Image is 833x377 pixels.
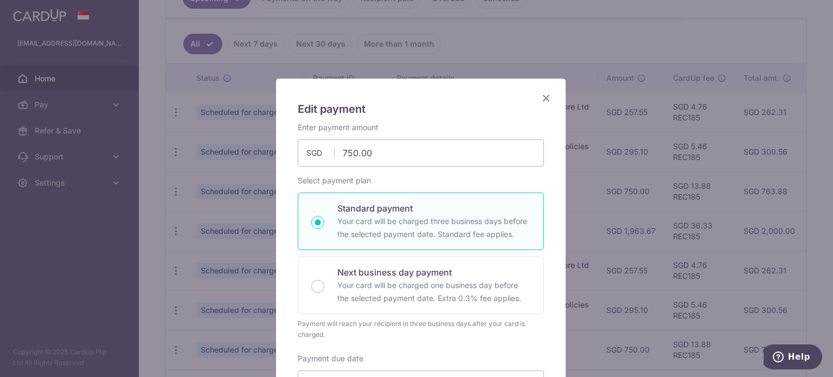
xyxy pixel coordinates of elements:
[337,266,530,279] p: Next business day payment
[298,353,363,364] label: Payment due date
[298,100,544,118] h5: Edit payment
[540,92,553,105] button: Close
[337,215,530,241] p: Your card will be charged three business days before the selected payment date. Standard fee appl...
[298,122,379,133] label: Enter payment amount
[306,148,335,158] span: SGD
[298,175,371,186] label: Select payment plan
[298,318,544,340] div: Payment will reach your recipient in three business days after your card is charged.
[337,279,530,305] p: Your card will be charged one business day before the selected payment date. Extra 0.3% fee applies.
[337,202,530,215] p: Standard payment
[298,139,544,167] input: 0.00
[764,344,822,372] iframe: Opens a widget where you can find more information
